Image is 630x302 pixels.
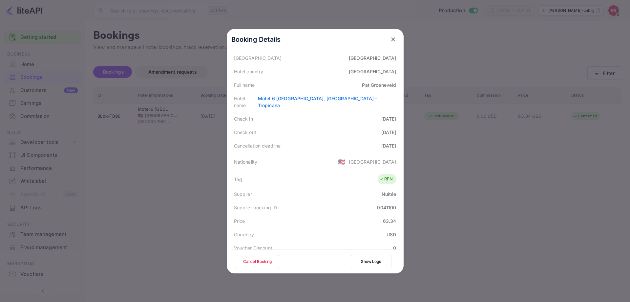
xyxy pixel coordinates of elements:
[387,231,396,238] div: USD
[234,68,263,75] div: Hotel country
[351,255,391,268] button: Show Logs
[234,204,277,211] div: Supplier booking ID
[234,142,281,149] div: Cancellation deadline
[338,156,346,168] span: United States
[377,204,396,211] div: 9041100
[382,191,396,197] div: Nuitée
[349,55,396,61] div: [GEOGRAPHIC_DATA]
[234,115,253,122] div: Check in
[231,35,281,44] p: Booking Details
[381,115,396,122] div: [DATE]
[234,218,245,224] div: Price
[234,129,256,136] div: Check out
[234,95,258,109] div: Hotel name
[258,96,377,108] a: Motel 6 [GEOGRAPHIC_DATA], [GEOGRAPHIC_DATA] - Tropicana
[234,191,252,197] div: Supplier
[381,129,396,136] div: [DATE]
[349,158,396,165] div: [GEOGRAPHIC_DATA]
[379,176,393,182] div: RFN
[387,34,399,45] button: close
[383,218,396,224] div: 63.34
[349,68,396,75] div: [GEOGRAPHIC_DATA]
[234,244,272,251] div: Voucher Discount
[234,55,282,61] div: [GEOGRAPHIC_DATA]
[234,158,258,165] div: Nationality
[234,231,254,238] div: Currency
[234,81,255,88] div: Full name
[234,176,242,183] div: Tag
[362,81,396,88] div: Pat Groeneveld
[236,255,279,268] button: Cancel Booking
[393,244,396,251] div: 0
[381,142,396,149] div: [DATE]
